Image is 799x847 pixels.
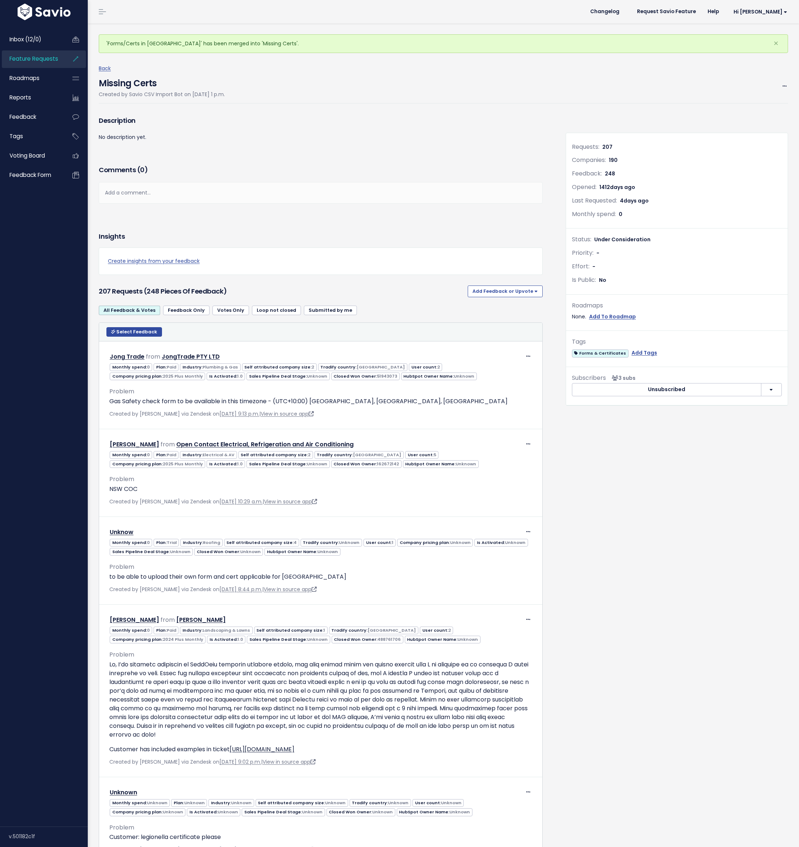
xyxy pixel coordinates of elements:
[457,636,478,642] span: Unknown
[308,452,310,458] span: 2
[368,627,416,633] span: [GEOGRAPHIC_DATA]
[110,440,159,449] a: [PERSON_NAME]
[572,143,599,151] span: Requests:
[219,410,259,417] a: [DATE] 9:13 p.m.
[240,549,261,555] span: Unknown
[99,306,160,315] a: All Feedback & Votes
[167,364,176,370] span: Paid
[110,363,152,371] span: Monthly spend:
[110,627,152,634] span: Monthly spend:
[468,286,543,297] button: Add Feedback or Upvote
[590,9,619,14] span: Changelog
[154,451,178,459] span: Plan:
[110,799,170,807] span: Monthly spend:
[170,549,191,555] span: Unknown
[592,263,595,270] span: -
[631,6,702,17] a: Request Savio Feature
[766,35,786,52] button: Close
[405,451,438,459] span: User count:
[16,4,72,20] img: logo-white.9d6f32f41409.svg
[10,35,41,43] span: Inbox (12/0)
[203,627,250,633] span: Landscaping & Lawns
[372,809,393,815] span: Unknown
[632,348,657,358] a: Add Tags
[10,152,45,159] span: Voting Board
[109,563,134,571] span: Problem
[392,540,393,545] span: 1
[109,758,316,765] span: Created by [PERSON_NAME] via Zendesk on |
[605,170,615,177] span: 248
[264,586,317,593] a: View in source app
[434,452,436,458] span: 5
[448,627,451,633] span: 2
[180,627,252,634] span: Industry:
[572,300,782,311] div: Roadmaps
[702,6,725,17] a: Help
[572,156,606,164] span: Companies:
[207,373,245,380] span: Is Activated:
[325,800,346,806] span: Unknown
[154,627,178,634] span: Plan:
[146,352,160,361] span: from
[180,539,222,547] span: Industry:
[99,133,543,142] p: No description yet.
[218,809,238,815] span: Unknown
[99,65,111,72] a: Back
[353,452,401,458] span: [GEOGRAPHIC_DATA]
[599,276,606,284] span: No
[261,410,314,417] a: View in source app
[2,50,61,67] a: Feature Requests
[230,745,294,753] a: [URL][DOMAIN_NAME]
[397,808,472,816] span: HubSpot Owner Name:
[163,306,210,315] a: Feedback Only
[2,31,61,48] a: Inbox (12/0)
[572,348,629,358] a: Forms & Certificates
[450,540,471,545] span: Unknown
[2,128,61,145] a: Tags
[572,169,602,178] span: Feedback:
[110,636,206,643] span: Company pricing plan:
[109,833,532,842] p: Customer: legionella certificate please
[147,627,150,633] span: 0
[725,6,793,18] a: Hi [PERSON_NAME]
[237,373,243,379] span: 1.0
[108,257,534,266] a: Create insights from your feedback
[167,540,177,545] span: Trial
[572,183,596,191] span: Opened:
[254,627,328,634] span: Self attributed company size:
[10,94,31,101] span: Reports
[302,809,323,815] span: Unknown
[572,210,616,218] span: Monthly spend:
[314,451,404,459] span: Tradify country:
[264,548,340,556] span: HubSpot Owner Name:
[231,800,252,806] span: Unknown
[110,451,152,459] span: Monthly spend:
[318,363,407,371] span: Tradify country:
[109,745,532,754] p: Customer has included examples in ticket
[106,327,162,337] button: Select Feedback
[454,373,474,379] span: Unknown
[339,540,359,545] span: Unknown
[10,55,58,63] span: Feature Requests
[2,70,61,87] a: Roadmaps
[110,373,205,380] span: Company pricing plan:
[224,539,299,547] span: Self attributed company size:
[207,636,245,643] span: Is Activated:
[154,363,178,371] span: Plan:
[99,182,543,204] div: Add a comment...
[99,116,543,126] h3: Description
[140,165,144,174] span: 0
[256,799,348,807] span: Self attributed company size:
[456,461,476,467] span: Unknown
[734,9,787,15] span: Hi [PERSON_NAME]
[329,627,418,634] span: Tradify country:
[589,312,636,321] a: Add To Roadmap
[609,156,618,164] span: 190
[377,636,401,642] span: 488761706
[572,235,591,243] span: Status:
[252,306,301,315] a: Loop not closed
[596,249,599,257] span: -
[610,184,635,191] span: days ago
[212,306,249,315] a: Votes Only
[437,364,440,370] span: 2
